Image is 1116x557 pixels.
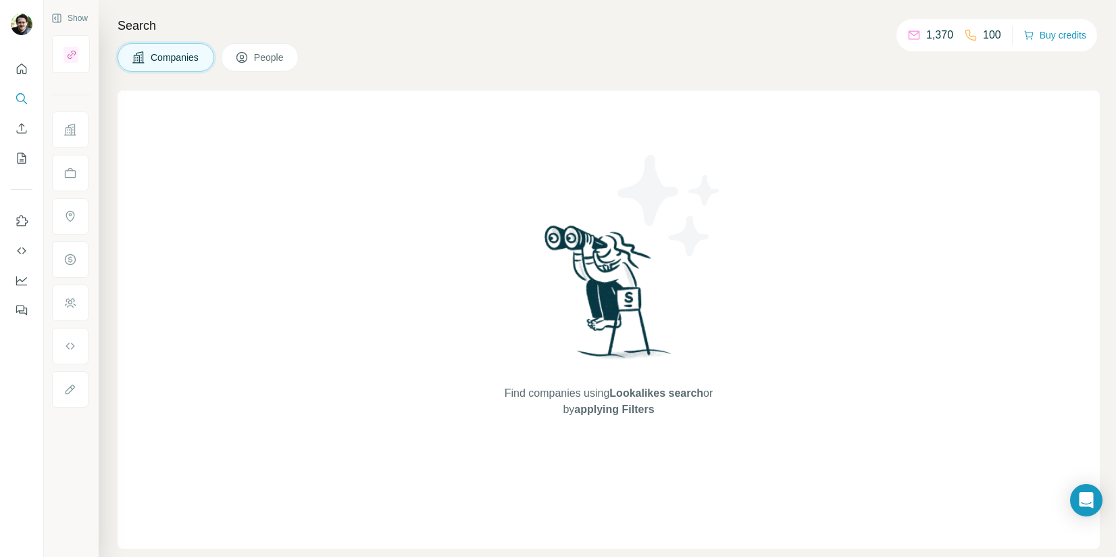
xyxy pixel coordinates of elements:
button: My lists [11,146,32,170]
button: Search [11,87,32,111]
div: Open Intercom Messenger [1070,484,1102,516]
button: Feedback [11,298,32,322]
span: Lookalikes search [609,387,703,399]
span: applying Filters [574,404,654,415]
button: Use Surfe API [11,239,32,263]
img: Surfe Illustration - Stars [609,145,730,266]
h4: Search [118,16,1100,35]
span: Find companies using or by [501,385,717,418]
button: Dashboard [11,268,32,293]
p: 100 [983,27,1001,43]
img: Surfe Illustration - Woman searching with binoculars [538,222,679,372]
p: 1,370 [926,27,953,43]
button: Use Surfe on LinkedIn [11,209,32,233]
button: Quick start [11,57,32,81]
img: Avatar [11,14,32,35]
button: Buy credits [1023,26,1086,45]
span: Companies [151,51,200,64]
button: Enrich CSV [11,116,32,141]
span: People [254,51,285,64]
button: Show [42,8,97,28]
